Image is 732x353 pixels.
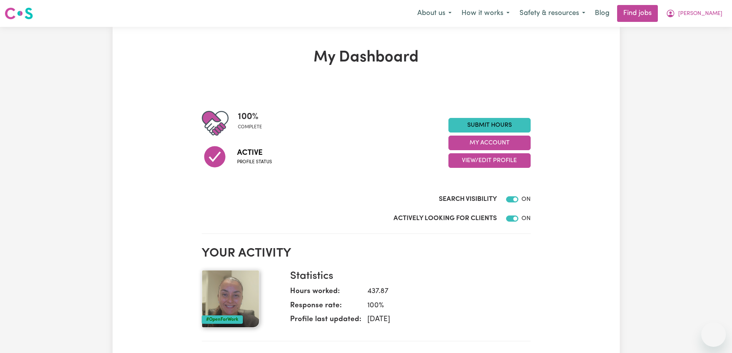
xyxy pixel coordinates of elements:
span: complete [238,124,262,131]
span: [PERSON_NAME] [678,10,722,18]
dd: 437.87 [361,286,525,297]
a: Find jobs [617,5,658,22]
dt: Response rate: [290,300,361,315]
a: Submit Hours [448,118,531,133]
iframe: Button to launch messaging window [701,322,726,347]
div: #OpenForWork [202,315,243,324]
label: Actively Looking for Clients [393,214,497,224]
dt: Hours worked: [290,286,361,300]
label: Search Visibility [439,194,497,204]
h3: Statistics [290,270,525,283]
button: About us [412,5,456,22]
img: Your profile picture [202,270,259,328]
a: Blog [590,5,614,22]
img: Careseekers logo [5,7,33,20]
span: Active [237,147,272,159]
span: ON [521,215,531,222]
span: ON [521,196,531,202]
button: Safety & resources [515,5,590,22]
a: Careseekers logo [5,5,33,22]
div: Profile completeness: 100% [238,110,268,137]
span: 100 % [238,110,262,124]
button: My Account [448,136,531,150]
h2: Your activity [202,246,531,261]
dt: Profile last updated: [290,314,361,328]
button: My Account [661,5,727,22]
dd: 100 % [361,300,525,312]
dd: [DATE] [361,314,525,325]
span: Profile status [237,159,272,166]
button: How it works [456,5,515,22]
button: View/Edit Profile [448,153,531,168]
h1: My Dashboard [202,48,531,67]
